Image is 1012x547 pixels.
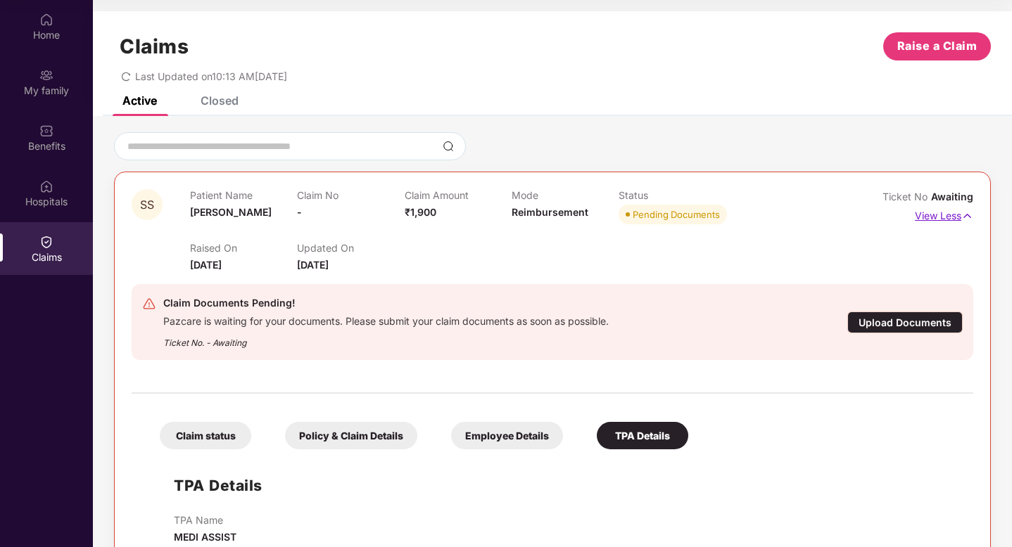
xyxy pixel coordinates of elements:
[39,68,53,82] img: svg+xml;base64,PHN2ZyB3aWR0aD0iMjAiIGhlaWdodD0iMjAiIHZpZXdCb3g9IjAgMCAyMCAyMCIgZmlsbD0ibm9uZSIgeG...
[190,242,297,254] p: Raised On
[120,34,189,58] h1: Claims
[174,514,236,526] p: TPA Name
[190,206,272,218] span: [PERSON_NAME]
[39,235,53,249] img: svg+xml;base64,PHN2ZyBpZD0iQ2xhaW0iIHhtbG5zPSJodHRwOi8vd3d3LnczLm9yZy8yMDAwL3N2ZyIgd2lkdGg9IjIwIi...
[512,206,588,218] span: Reimbursement
[847,311,963,333] div: Upload Documents
[297,206,302,218] span: -
[897,37,978,55] span: Raise a Claim
[190,189,297,201] p: Patient Name
[633,207,720,221] div: Pending Documents
[140,199,154,211] span: SS
[39,124,53,138] img: svg+xml;base64,PHN2ZyBpZD0iQmVuZWZpdHMiIHhtbG5zPSJodHRwOi8vd3d3LnczLm9yZy8yMDAwL3N2ZyIgd2lkdGg9Ij...
[451,422,563,449] div: Employee Details
[883,32,991,60] button: Raise a Claim
[174,474,263,497] h1: TPA Details
[297,242,404,254] p: Updated On
[915,205,973,224] p: View Less
[160,422,251,449] div: Claim status
[285,422,417,449] div: Policy & Claim Details
[405,189,512,201] p: Claim Amount
[39,179,53,193] img: svg+xml;base64,PHN2ZyBpZD0iSG9zcGl0YWxzIiB4bWxucz0iaHR0cDovL3d3dy53My5vcmcvMjAwMC9zdmciIHdpZHRoPS...
[512,189,619,201] p: Mode
[174,531,236,543] span: MEDI ASSIST
[619,189,726,201] p: Status
[931,191,973,202] span: Awaiting
[39,13,53,27] img: svg+xml;base64,PHN2ZyBpZD0iSG9tZSIgeG1sbnM9Imh0dHA6Ly93d3cudzMub3JnLzIwMDAvc3ZnIiB3aWR0aD0iMjAiIG...
[122,94,157,108] div: Active
[597,422,688,449] div: TPA Details
[297,259,329,271] span: [DATE]
[142,297,156,311] img: svg+xml;base64,PHN2ZyB4bWxucz0iaHR0cDovL3d3dy53My5vcmcvMjAwMC9zdmciIHdpZHRoPSIyNCIgaGVpZ2h0PSIyNC...
[163,328,609,349] div: Ticket No. - Awaiting
[883,191,931,202] span: Ticket No
[405,206,436,218] span: ₹1,900
[961,208,973,224] img: svg+xml;base64,PHN2ZyB4bWxucz0iaHR0cDovL3d3dy53My5vcmcvMjAwMC9zdmciIHdpZHRoPSIxNyIgaGVpZ2h0PSIxNy...
[201,94,239,108] div: Closed
[163,311,609,328] div: Pazcare is waiting for your documents. Please submit your claim documents as soon as possible.
[121,70,131,82] span: redo
[297,189,404,201] p: Claim No
[190,259,222,271] span: [DATE]
[135,70,287,82] span: Last Updated on 10:13 AM[DATE]
[163,295,609,311] div: Claim Documents Pending!
[443,141,454,152] img: svg+xml;base64,PHN2ZyBpZD0iU2VhcmNoLTMyeDMyIiB4bWxucz0iaHR0cDovL3d3dy53My5vcmcvMjAwMC9zdmciIHdpZH...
